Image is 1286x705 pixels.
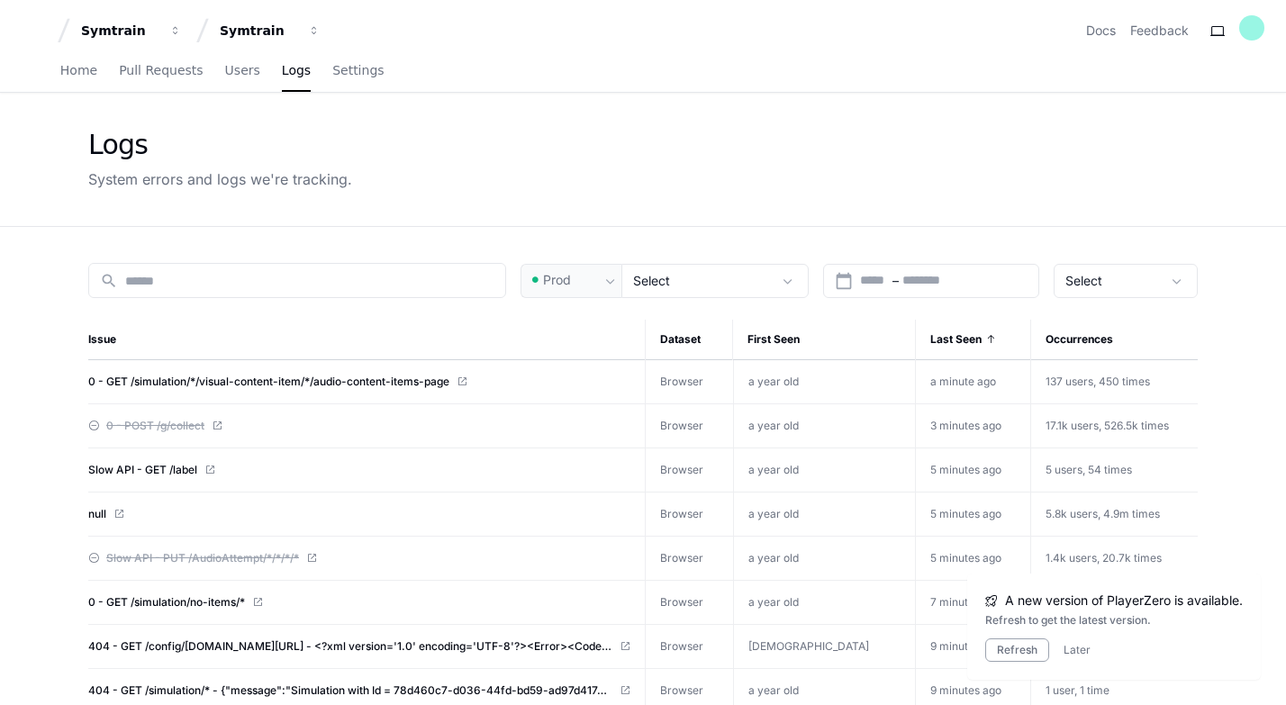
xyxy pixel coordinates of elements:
a: Slow API - PUT /AudioAttempt/*/*/*/* [88,551,630,565]
td: Browser [646,448,733,493]
button: Refresh [985,638,1049,662]
a: Slow API - GET /label [88,463,630,477]
div: Refresh to get the latest version. [985,613,1243,628]
th: Issue [88,320,646,360]
mat-icon: search [100,272,118,290]
div: Logs [88,129,352,161]
span: Last Seen [930,332,982,347]
td: a year old [733,360,915,403]
mat-icon: calendar_today [835,272,853,290]
td: Browser [646,360,733,404]
td: 3 minutes ago [915,404,1030,448]
span: 137 users, 450 times [1046,375,1150,388]
div: System errors and logs we're tracking. [88,168,352,190]
td: Browser [646,404,733,448]
a: Pull Requests [119,50,203,92]
span: Prod [543,271,571,289]
button: Symtrain [213,14,328,47]
td: Browser [646,581,733,625]
td: 5 minutes ago [915,537,1030,581]
span: First Seen [747,332,800,347]
a: 0 - GET /simulation/no-items/* [88,595,630,610]
a: Settings [332,50,384,92]
span: Logs [282,65,311,76]
td: a year old [733,537,915,580]
button: Symtrain [74,14,189,47]
div: Symtrain [220,22,297,40]
span: Users [225,65,260,76]
span: 0 - GET /simulation/*/visual-content-item/*/audio-content-items-page [88,375,449,389]
span: 404 - GET /simulation/* - {"message":"Simulation with Id = 78d460c7-d036-44fd-bd59-ad97d417ee79 d... [88,683,612,698]
span: 1.4k users, 20.7k times [1046,551,1162,565]
td: [DEMOGRAPHIC_DATA] [733,625,915,668]
td: 5 minutes ago [915,448,1030,493]
td: Browser [646,493,733,537]
span: 5 users, 54 times [1046,463,1132,476]
span: Select [1065,273,1102,288]
span: Slow API - GET /label [88,463,197,477]
span: 17.1k users, 526.5k times [1046,419,1169,432]
span: 404 - GET /config/[DOMAIN_NAME][URL] - <?xml version='1.0' encoding='UTF-8'?><Error><Code>NoSuchK... [88,639,612,654]
td: a year old [733,581,915,624]
span: Pull Requests [119,65,203,76]
a: Users [225,50,260,92]
td: 5 minutes ago [915,493,1030,537]
a: null [88,507,630,521]
td: 7 minutes ago [915,581,1030,625]
td: Browser [646,537,733,581]
div: Symtrain [81,22,158,40]
span: 1 user, 1 time [1046,683,1109,697]
a: Home [60,50,97,92]
span: A new version of PlayerZero is available. [1005,592,1243,610]
td: a year old [733,493,915,536]
button: Open calendar [835,272,853,290]
span: Slow API - PUT /AudioAttempt/*/*/*/* [106,551,299,565]
span: Home [60,65,97,76]
button: Feedback [1130,22,1189,40]
th: Dataset [646,320,733,360]
td: a year old [733,448,915,492]
a: 404 - GET /simulation/* - {"message":"Simulation with Id = 78d460c7-d036-44fd-bd59-ad97d417ee79 d... [88,683,630,698]
td: a minute ago [915,360,1030,404]
span: Settings [332,65,384,76]
a: Logs [282,50,311,92]
span: Select [633,273,670,288]
span: 0 - GET /simulation/no-items/* [88,595,245,610]
td: 9 minutes ago [915,625,1030,669]
button: Later [1064,643,1091,657]
span: null [88,507,106,521]
span: – [892,272,899,290]
th: Occurrences [1030,320,1198,360]
td: a year old [733,404,915,447]
span: 0 - POST /g/collect [106,419,204,433]
a: Docs [1086,22,1116,40]
span: 5.8k users, 4.9m times [1046,507,1160,520]
td: Browser [646,625,733,669]
a: 0 - POST /g/collect [88,419,630,433]
a: 0 - GET /simulation/*/visual-content-item/*/audio-content-items-page [88,375,630,389]
a: 404 - GET /config/[DOMAIN_NAME][URL] - <?xml version='1.0' encoding='UTF-8'?><Error><Code>NoSuchK... [88,639,630,654]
